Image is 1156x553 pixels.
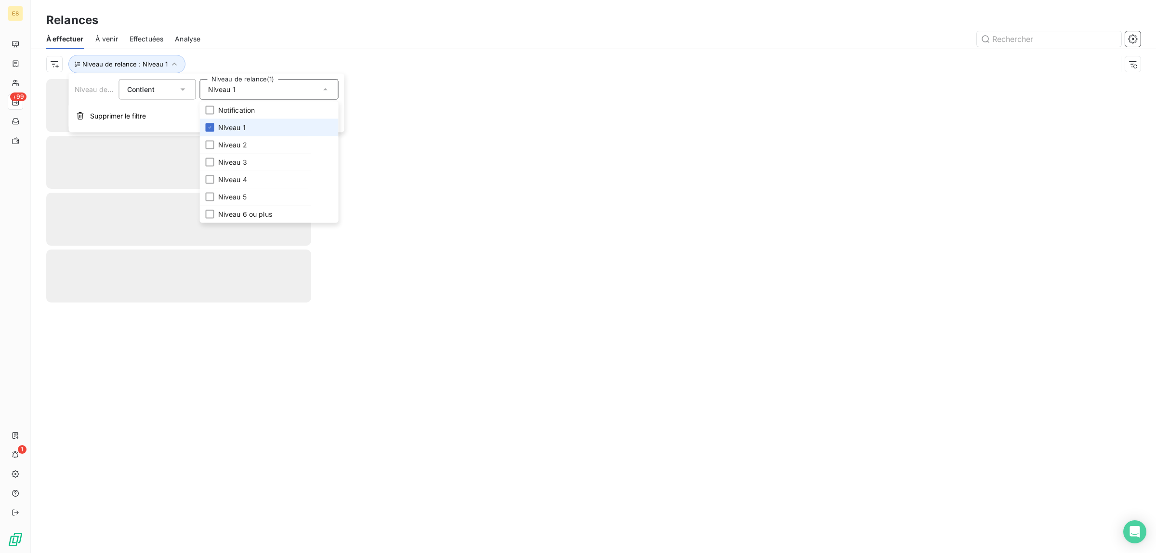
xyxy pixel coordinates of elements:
span: Niveau 6 ou plus [218,210,272,219]
input: Rechercher [977,31,1121,47]
span: Niveau 5 [218,192,247,202]
span: 1 [18,445,26,454]
span: +99 [10,92,26,101]
span: Niveau 3 [218,158,247,167]
div: ES [8,6,23,21]
span: Niveau de relance : Niveau 1 [82,60,168,68]
button: Niveau de relance : Niveau 1 [68,55,185,73]
img: Logo LeanPay [8,532,23,547]
span: Niveau 1 [218,123,246,132]
div: Open Intercom Messenger [1123,520,1146,543]
button: Supprimer le filtre [69,105,344,127]
span: Niveau 2 [218,140,247,150]
span: Notification [218,105,255,115]
span: Niveau de relance [75,85,133,93]
span: À effectuer [46,34,84,44]
span: Contient [127,85,155,93]
span: Analyse [175,34,200,44]
span: Effectuées [130,34,164,44]
span: À venir [95,34,118,44]
h3: Relances [46,12,98,29]
span: Niveau 4 [218,175,247,184]
span: Niveau 1 [208,85,236,94]
span: Supprimer le filtre [90,111,146,121]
